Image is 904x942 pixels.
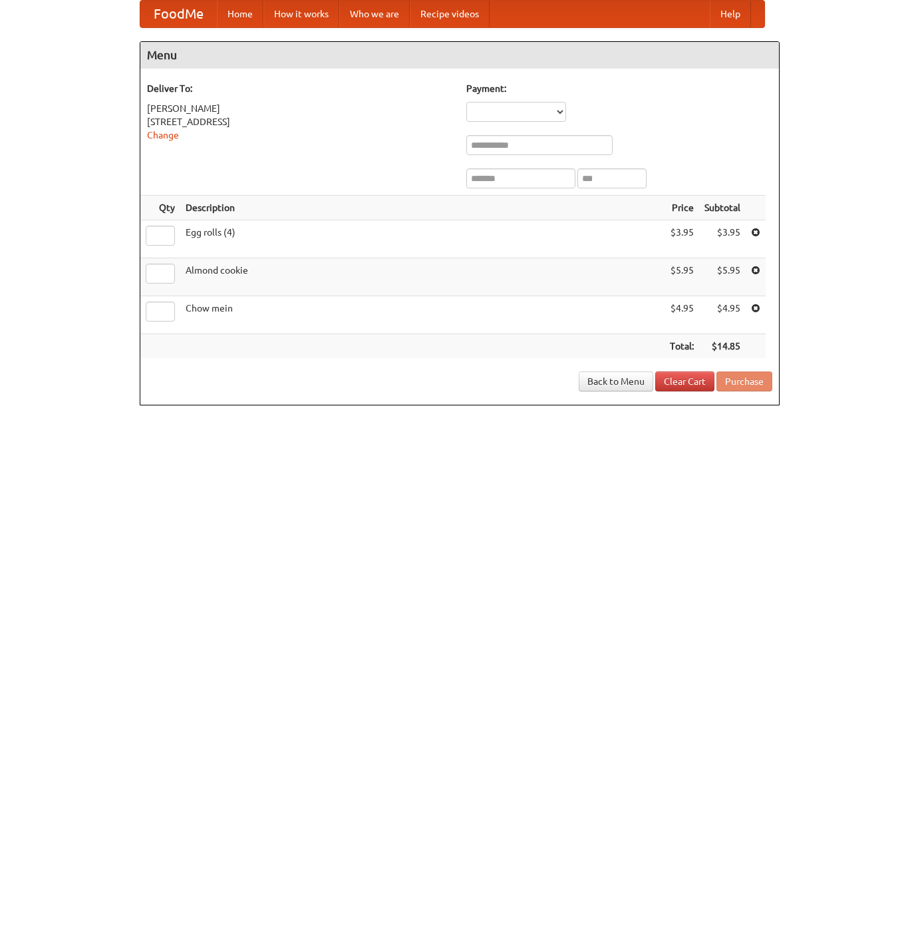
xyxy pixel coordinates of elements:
[579,371,653,391] a: Back to Menu
[699,258,746,296] td: $5.95
[665,196,699,220] th: Price
[140,42,779,69] h4: Menu
[699,334,746,359] th: $14.85
[263,1,339,27] a: How it works
[699,196,746,220] th: Subtotal
[665,258,699,296] td: $5.95
[217,1,263,27] a: Home
[710,1,751,27] a: Help
[140,196,180,220] th: Qty
[147,102,453,115] div: [PERSON_NAME]
[699,296,746,334] td: $4.95
[410,1,490,27] a: Recipe videos
[180,296,665,334] td: Chow mein
[180,196,665,220] th: Description
[147,130,179,140] a: Change
[665,296,699,334] td: $4.95
[147,82,453,95] h5: Deliver To:
[466,82,772,95] h5: Payment:
[140,1,217,27] a: FoodMe
[180,258,665,296] td: Almond cookie
[147,115,453,128] div: [STREET_ADDRESS]
[339,1,410,27] a: Who we are
[655,371,714,391] a: Clear Cart
[180,220,665,258] td: Egg rolls (4)
[716,371,772,391] button: Purchase
[665,220,699,258] td: $3.95
[699,220,746,258] td: $3.95
[665,334,699,359] th: Total:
